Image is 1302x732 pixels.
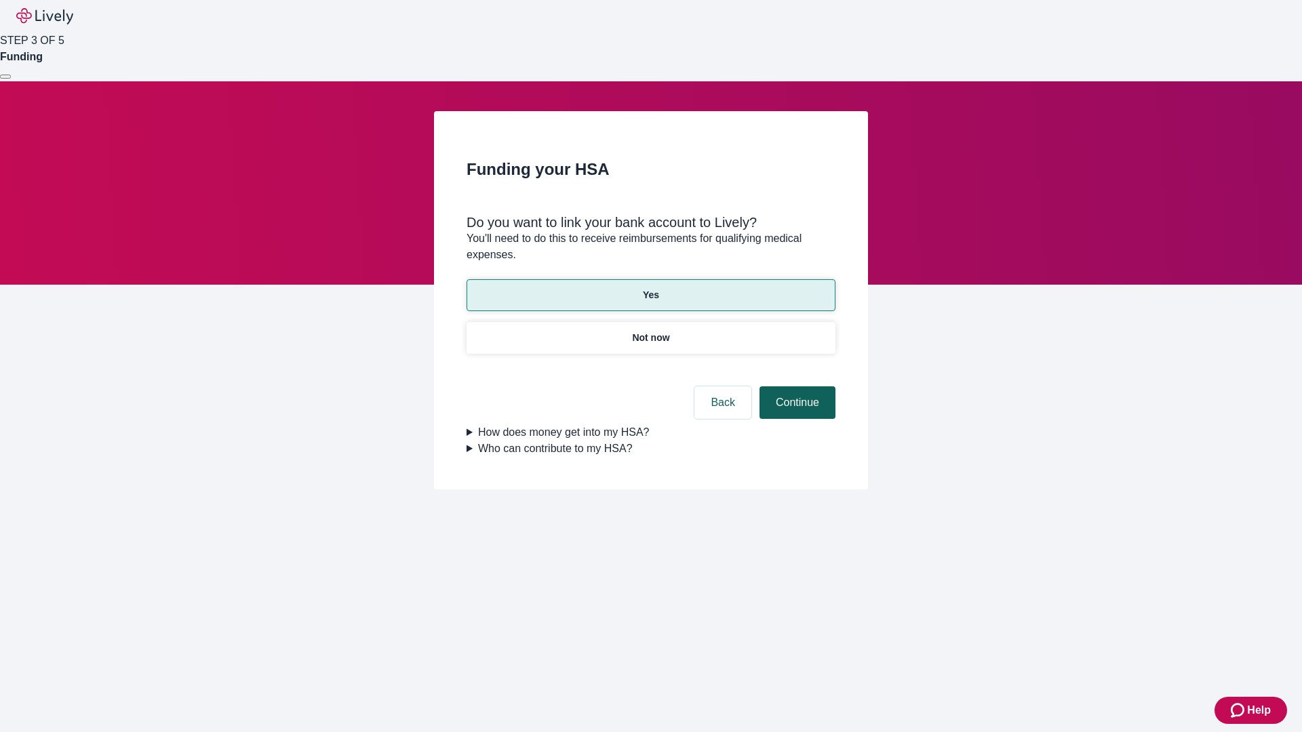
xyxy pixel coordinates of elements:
button: Continue [759,386,835,419]
svg: Zendesk support icon [1231,702,1247,718]
summary: How does money get into my HSA? [467,424,835,441]
p: Not now [632,331,669,345]
span: Help [1247,702,1271,718]
img: Lively [16,8,73,24]
h2: Funding your HSA [467,157,835,182]
button: Yes [467,279,835,311]
button: Zendesk support iconHelp [1215,697,1287,724]
button: Back [694,386,751,419]
summary: Who can contribute to my HSA? [467,441,835,457]
button: Not now [467,322,835,354]
p: You'll need to do this to receive reimbursements for qualifying medical expenses. [467,230,835,263]
div: Do you want to link your bank account to Lively? [467,214,835,230]
p: Yes [643,288,659,302]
